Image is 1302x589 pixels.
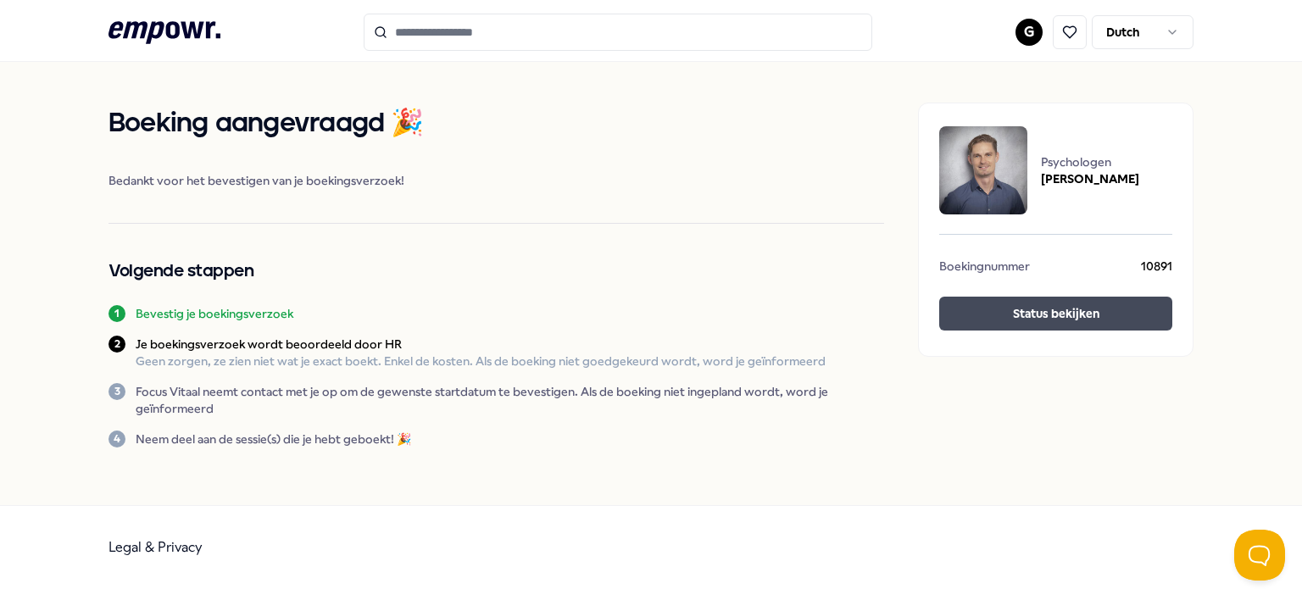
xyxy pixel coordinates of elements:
button: Status bekijken [939,297,1172,331]
input: Search for products, categories or subcategories [364,14,872,51]
button: G [1015,19,1043,46]
h2: Volgende stappen [108,258,884,285]
img: package image [939,126,1027,214]
span: Boekingnummer [939,258,1030,280]
iframe: Help Scout Beacon - Open [1234,530,1285,581]
p: Neem deel aan de sessie(s) die je hebt geboekt! 🎉 [136,431,411,447]
div: 3 [108,383,125,400]
span: Bedankt voor het bevestigen van je boekingsverzoek! [108,172,884,189]
p: Bevestig je boekingsverzoek [136,305,293,322]
p: Je boekingsverzoek wordt beoordeeld door HR [136,336,826,353]
h1: Boeking aangevraagd 🎉 [108,103,884,145]
span: [PERSON_NAME] [1041,170,1139,187]
span: 10891 [1141,258,1172,280]
div: 4 [108,431,125,447]
div: 1 [108,305,125,322]
span: Psychologen [1041,153,1139,170]
a: Status bekijken [939,297,1172,336]
div: 2 [108,336,125,353]
p: Geen zorgen, ze zien niet wat je exact boekt. Enkel de kosten. Als de boeking niet goedgekeurd wo... [136,353,826,370]
p: Focus Vitaal neemt contact met je op om de gewenste startdatum te bevestigen. Als de boeking niet... [136,383,884,417]
a: Legal & Privacy [108,539,203,555]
